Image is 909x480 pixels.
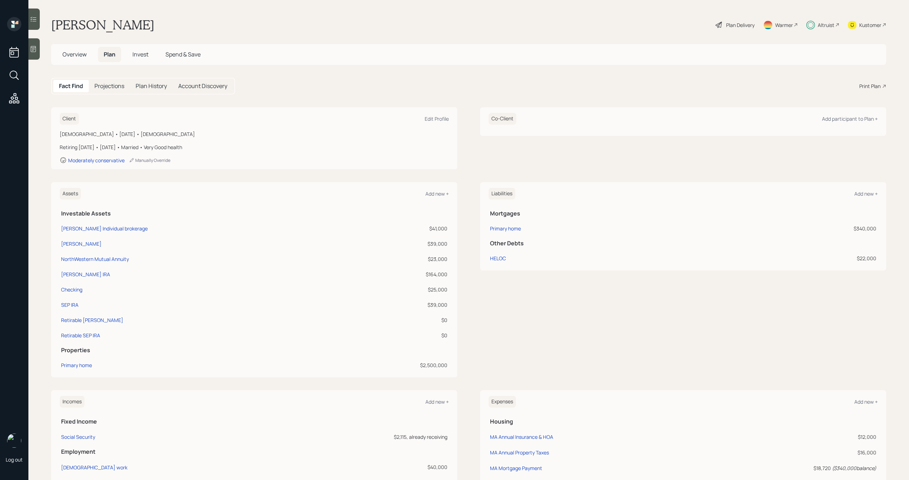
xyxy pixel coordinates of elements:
[61,464,127,471] div: [DEMOGRAPHIC_DATA] work
[854,398,878,405] div: Add new +
[62,50,87,58] span: Overview
[352,301,447,309] div: $39,000
[60,130,449,138] div: [DEMOGRAPHIC_DATA] • [DATE] • [DEMOGRAPHIC_DATA]
[425,398,449,405] div: Add new +
[352,240,447,247] div: $39,000
[775,21,793,29] div: Warmer
[490,240,876,247] h5: Other Debts
[61,301,78,309] div: SEP IRA
[832,465,876,471] i: ( $340,000 balance)
[711,225,876,232] div: $340,000
[132,50,148,58] span: Invest
[489,188,515,200] h6: Liabilities
[60,396,85,408] h6: Incomes
[6,456,23,463] div: Log out
[490,210,876,217] h5: Mortgages
[94,83,124,89] h5: Projections
[61,210,447,217] h5: Investable Assets
[61,433,95,440] div: Social Security
[425,190,449,197] div: Add new +
[59,83,83,89] h5: Fact Find
[276,433,447,441] div: $2,115, already receiving
[129,157,170,163] div: Manually Override
[352,271,447,278] div: $164,000
[61,271,110,278] div: [PERSON_NAME] IRA
[352,361,447,369] div: $2,500,000
[104,50,115,58] span: Plan
[818,21,834,29] div: Altruist
[352,286,447,293] div: $25,000
[61,225,148,232] div: [PERSON_NAME] Individual brokerage
[702,433,876,441] div: $12,000
[60,143,449,151] div: Retiring [DATE] • [DATE] • Married • Very Good health
[68,157,125,164] div: Moderately conservative
[711,255,876,262] div: $22,000
[702,464,876,472] div: $18,720
[490,465,542,471] div: MA Mortgage Payment
[51,17,154,33] h1: [PERSON_NAME]
[165,50,201,58] span: Spend & Save
[854,190,878,197] div: Add new +
[702,449,876,456] div: $16,000
[61,361,92,369] div: Primary home
[352,255,447,263] div: $23,000
[490,255,506,262] div: HELOC
[490,449,549,456] div: MA Annual Property Taxes
[61,332,100,339] div: Retirable SEP IRA
[425,115,449,122] div: Edit Profile
[61,347,447,354] h5: Properties
[726,21,755,29] div: Plan Delivery
[61,255,129,263] div: NorthWestern Mutual Annuity
[352,225,447,232] div: $41,000
[490,418,876,425] h5: Housing
[61,286,82,293] div: Checking
[489,113,516,125] h6: Co-Client
[60,113,79,125] h6: Client
[60,188,81,200] h6: Assets
[489,396,516,408] h6: Expenses
[61,418,447,425] h5: Fixed Income
[859,21,881,29] div: Kustomer
[490,433,553,440] div: MA Annual Insurance & HOA
[822,115,878,122] div: Add participant to Plan +
[61,316,123,324] div: Retirable [PERSON_NAME]
[352,332,447,339] div: $0
[859,82,881,90] div: Print Plan
[178,83,227,89] h5: Account Discovery
[490,225,521,232] div: Primary home
[352,316,447,324] div: $0
[61,448,447,455] h5: Employment
[136,83,167,89] h5: Plan History
[61,240,102,247] div: [PERSON_NAME]
[276,463,447,471] div: $40,000
[7,433,21,448] img: michael-russo-headshot.png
